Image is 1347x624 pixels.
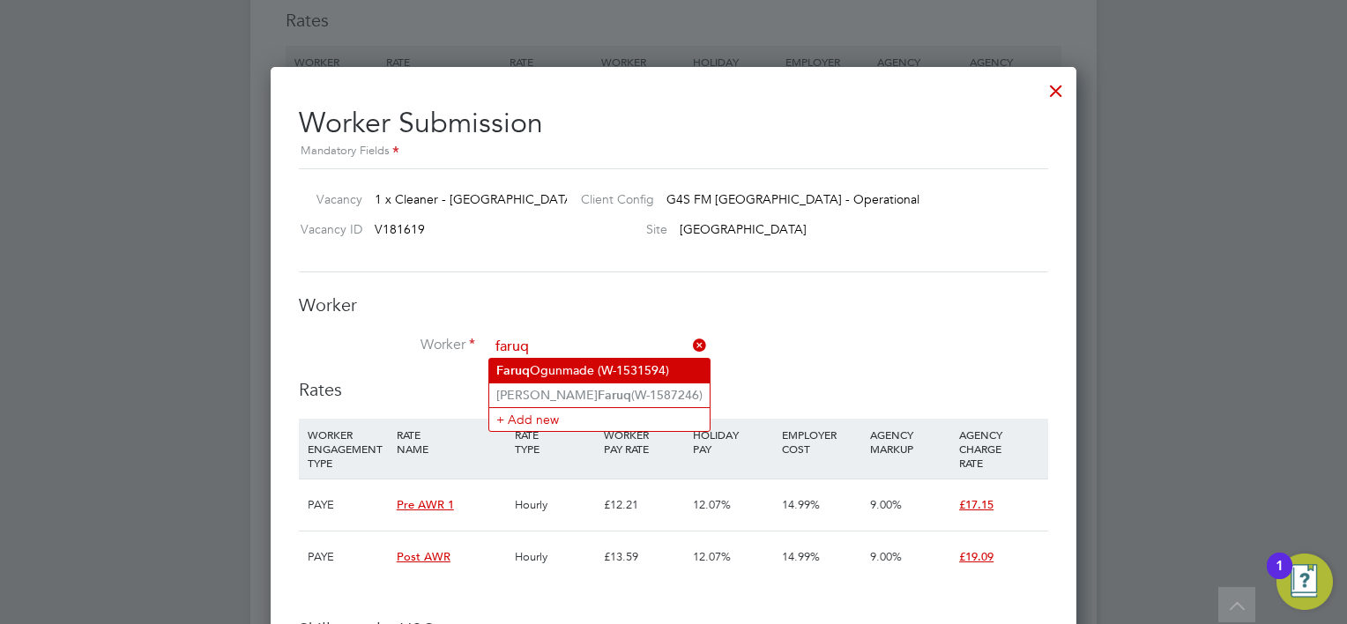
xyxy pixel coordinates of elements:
b: Faruq [496,363,530,378]
div: £12.21 [599,479,688,531]
span: 14.99% [782,497,820,512]
span: £19.09 [959,549,994,564]
div: 1 [1276,566,1284,589]
span: G4S FM [GEOGRAPHIC_DATA] - Operational [666,191,919,207]
div: HOLIDAY PAY [688,419,778,464]
label: Worker [299,336,475,354]
span: [GEOGRAPHIC_DATA] [680,221,807,237]
label: Vacancy ID [292,221,362,237]
input: Search for... [489,334,707,360]
li: Ogunmade (W-1531594) [489,359,710,383]
div: WORKER ENGAGEMENT TYPE [303,419,392,479]
li: + Add new [489,407,710,431]
label: Vacancy [292,191,362,207]
span: 9.00% [870,497,902,512]
div: PAYE [303,531,392,583]
span: V181619 [375,221,425,237]
button: Open Resource Center, 1 new notification [1276,553,1333,610]
div: EMPLOYER COST [778,419,867,464]
div: Hourly [510,531,599,583]
div: £13.59 [599,531,688,583]
span: 12.07% [693,549,731,564]
span: 1 x Cleaner - [GEOGRAPHIC_DATA] [375,191,577,207]
div: Hourly [510,479,599,531]
label: Site [567,221,667,237]
span: Pre AWR 1 [397,497,454,512]
div: AGENCY MARKUP [866,419,955,464]
span: Post AWR [397,549,450,564]
h2: Worker Submission [299,92,1048,161]
div: Mandatory Fields [299,142,1048,161]
label: Client Config [567,191,654,207]
span: 12.07% [693,497,731,512]
div: RATE TYPE [510,419,599,464]
div: AGENCY CHARGE RATE [955,419,1044,479]
div: WORKER PAY RATE [599,419,688,464]
li: [PERSON_NAME] (W-1587246) [489,383,710,407]
span: 14.99% [782,549,820,564]
div: RATE NAME [392,419,510,464]
h3: Rates [299,378,1048,401]
b: Faruq [598,388,631,403]
span: 9.00% [870,549,902,564]
div: PAYE [303,479,392,531]
h3: Worker [299,293,1048,316]
span: £17.15 [959,497,994,512]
